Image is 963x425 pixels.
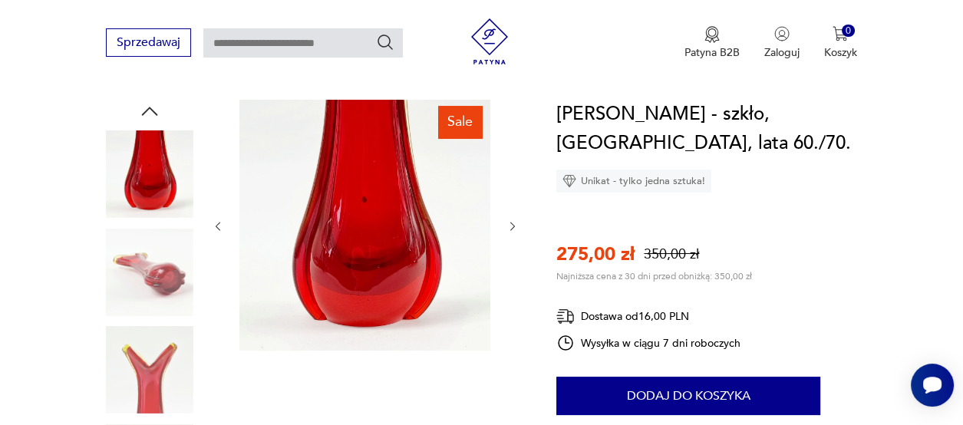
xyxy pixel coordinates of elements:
[824,26,857,60] button: 0Koszyk
[556,377,820,415] button: Dodaj do koszyka
[106,130,193,218] img: Zdjęcie produktu Wazon Murano - szkło, Włochy, lata 60./70.
[239,100,490,351] img: Zdjęcie produktu Wazon Murano - szkło, Włochy, lata 60./70.
[842,25,855,38] div: 0
[556,170,711,193] div: Unikat - tylko jedna sztuka!
[774,26,790,41] img: Ikonka użytkownika
[556,307,575,326] img: Ikona dostawy
[684,26,740,60] a: Ikona medaluPatyna B2B
[911,364,954,407] iframe: Smartsupp widget button
[704,26,720,43] img: Ikona medalu
[764,26,800,60] button: Zaloguj
[556,100,857,158] h1: [PERSON_NAME] - szkło, [GEOGRAPHIC_DATA], lata 60./70.
[467,18,513,64] img: Patyna - sklep z meblami i dekoracjami vintage
[833,26,848,41] img: Ikona koszyka
[106,28,191,57] button: Sprzedawaj
[562,174,576,188] img: Ikona diamentu
[556,334,740,352] div: Wysyłka w ciągu 7 dni roboczych
[556,307,740,326] div: Dostawa od 16,00 PLN
[106,229,193,316] img: Zdjęcie produktu Wazon Murano - szkło, Włochy, lata 60./70.
[556,270,752,282] p: Najniższa cena z 30 dni przed obniżką: 350,00 zł
[376,33,394,51] button: Szukaj
[764,45,800,60] p: Zaloguj
[684,26,740,60] button: Patyna B2B
[106,38,191,49] a: Sprzedawaj
[106,326,193,413] img: Zdjęcie produktu Wazon Murano - szkło, Włochy, lata 60./70.
[644,245,699,264] p: 350,00 zł
[556,242,635,267] p: 275,00 zł
[824,45,857,60] p: Koszyk
[438,106,482,138] div: Sale
[684,45,740,60] p: Patyna B2B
